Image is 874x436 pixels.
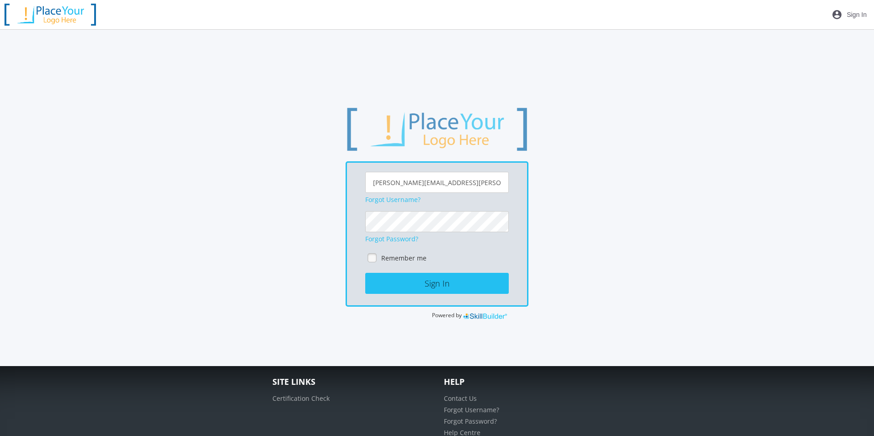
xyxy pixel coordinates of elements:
[272,378,430,387] h4: Site Links
[381,254,426,263] label: Remember me
[847,6,867,23] span: Sign In
[444,394,477,403] a: Contact Us
[365,234,418,243] a: Forgot Password?
[272,394,330,403] a: Certification Check
[444,417,497,425] a: Forgot Password?
[444,378,602,387] h4: Help
[831,9,842,20] mat-icon: account_circle
[463,311,508,320] img: SkillBuilder
[432,312,462,319] span: Powered by
[444,405,499,414] a: Forgot Username?
[365,172,509,193] input: Username
[365,195,421,204] a: Forgot Username?
[365,273,509,294] button: Sign In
